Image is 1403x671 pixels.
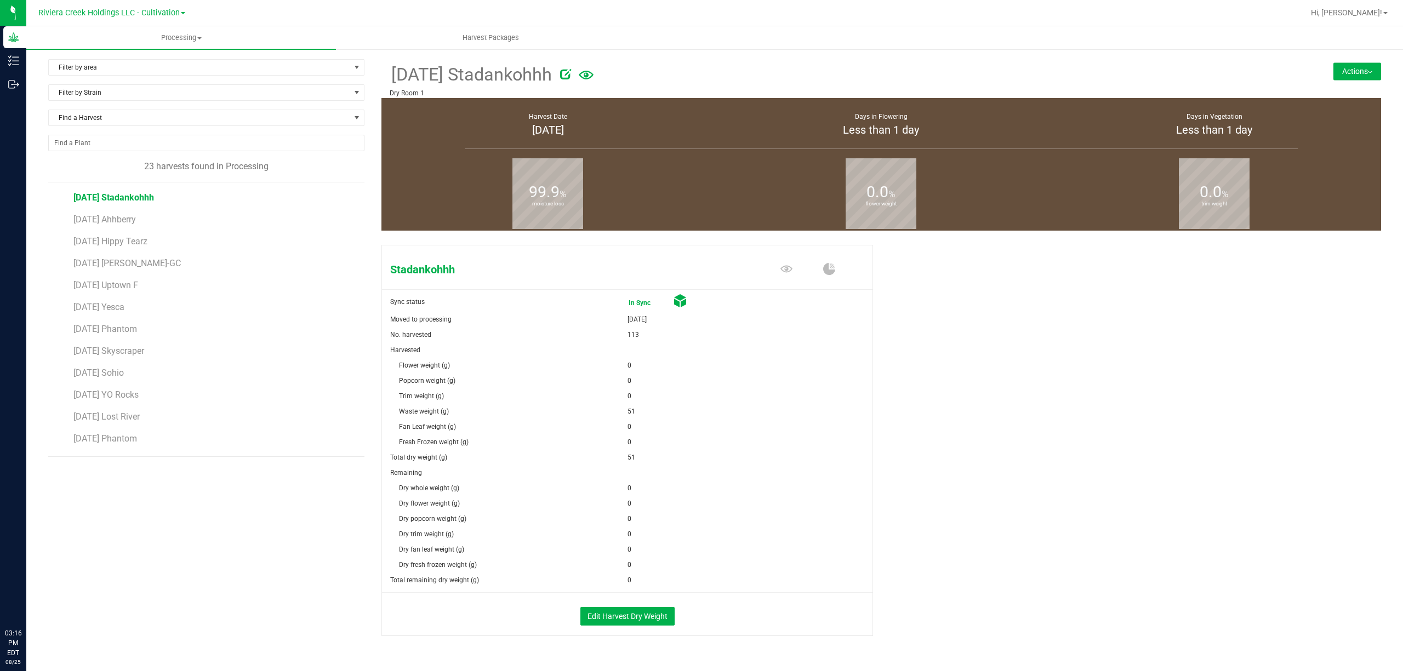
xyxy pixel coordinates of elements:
span: Trim weight (g) [399,392,444,400]
span: 113 [628,327,639,342]
p: Dry Room 1 [390,88,1206,98]
inline-svg: Outbound [8,79,19,90]
span: Fan Leaf weight (g) [399,423,456,431]
span: Stadankohhh [382,261,710,278]
inline-svg: Inventory [8,55,19,66]
span: Dry whole weight (g) [399,484,459,492]
span: [DATE] Hippy Tearz [73,236,147,246]
span: [DATE] Ahhberry [73,214,136,225]
div: 23 harvests found in Processing [48,160,364,173]
span: 0 [628,526,631,542]
span: 0 [628,557,631,572]
span: 51 [628,450,635,465]
iframe: Resource center unread badge [32,582,45,595]
span: Moved to processing [390,316,452,323]
span: [DATE] Sohio [73,368,124,378]
span: Sync status [390,298,425,306]
group-info-box: Trim weight % [1056,152,1373,231]
div: Less than 1 day [728,122,1034,138]
span: Harvest Packages [448,33,534,43]
span: [DATE] Uptown F [73,280,138,290]
span: Dry popcorn weight (g) [399,515,466,523]
span: Filter by Strain [49,85,350,100]
div: Days in Vegetation [1062,112,1367,122]
a: Harvest Packages [336,26,646,49]
span: 0 [628,511,631,526]
group-info-box: Flower weight % [723,152,1040,231]
span: 0 [628,434,631,450]
span: [DATE] RC Rainbow [73,455,149,466]
span: [DATE] Phantom [73,324,137,334]
span: In Sync [629,295,672,311]
span: Popcorn weight (g) [399,377,455,385]
b: flower weight [846,155,916,253]
group-info-box: Days in flowering [723,98,1040,152]
span: 0 [628,542,631,557]
span: Hi, [PERSON_NAME]! [1311,8,1382,17]
span: 0 [628,572,631,588]
span: 0 [628,496,631,511]
span: [DATE] Yesca [73,302,124,312]
span: Dry fresh frozen weight (g) [399,561,477,569]
span: Dry flower weight (g) [399,500,460,507]
span: Total dry weight (g) [390,454,447,461]
button: Actions [1333,62,1381,80]
span: select [350,60,364,75]
div: Days in Flowering [728,112,1034,122]
iframe: Resource center [11,583,44,616]
span: [DATE] YO Rocks [73,389,139,400]
span: Remaining [390,469,422,477]
span: Flower weight (g) [399,362,450,369]
span: 0 [628,419,631,434]
span: In Sync [628,294,674,312]
span: 0 [628,388,631,404]
span: [DATE] [PERSON_NAME]-GC [73,258,181,268]
group-info-box: Days in vegetation [1056,98,1373,152]
span: [DATE] Stadankohhh [73,192,154,203]
span: [DATE] Skyscraper [73,346,144,356]
span: [DATE] Stadankohhh [390,61,552,88]
input: NO DATA FOUND [49,135,364,151]
span: 0 [628,480,631,496]
span: Waste weight (g) [399,408,449,415]
div: Less than 1 day [1062,122,1367,138]
div: Harvest Date [395,112,701,122]
span: [DATE] Phantom [73,433,137,444]
span: Filter by area [49,60,350,75]
a: Processing [26,26,336,49]
span: Dry trim weight (g) [399,530,454,538]
group-info-box: Moisture loss % [390,152,706,231]
button: Edit Harvest Dry Weight [580,607,675,626]
span: Processing [26,33,336,43]
group-info-box: Harvest Date [390,98,706,152]
span: 0 [628,373,631,388]
span: Harvested [390,346,420,354]
span: 0 [628,358,631,373]
span: Fresh Frozen weight (g) [399,438,469,446]
b: moisture loss [512,155,583,253]
p: 03:16 PM EDT [5,628,21,658]
span: [DATE] [628,312,647,327]
span: No. harvested [390,331,431,339]
p: 08/25 [5,658,21,666]
span: Cured [674,294,687,312]
span: Dry fan leaf weight (g) [399,546,464,553]
span: 51 [628,404,635,419]
inline-svg: Grow [8,32,19,43]
span: Find a Harvest [49,110,350,125]
span: [DATE] Lost River [73,411,140,422]
div: [DATE] [395,122,701,138]
span: Riviera Creek Holdings LLC - Cultivation [38,8,180,18]
span: Total remaining dry weight (g) [390,576,479,584]
b: trim weight [1179,155,1250,253]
